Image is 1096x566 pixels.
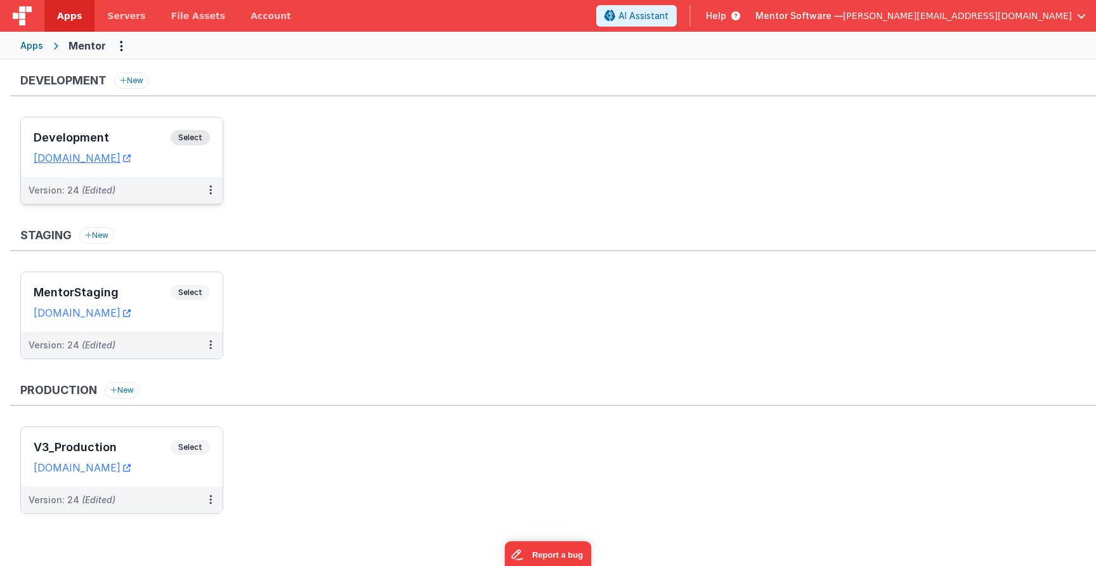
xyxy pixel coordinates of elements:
h3: Staging [20,229,72,242]
span: AI Assistant [618,10,669,22]
h3: Development [20,74,107,87]
span: (Edited) [82,494,115,505]
span: Select [171,130,210,145]
button: New [79,227,114,244]
span: Help [706,10,726,22]
button: Options [111,36,131,56]
span: File Assets [171,10,226,22]
span: (Edited) [82,339,115,350]
button: New [114,72,149,89]
button: New [105,382,140,398]
span: (Edited) [82,185,115,195]
div: Mentor [68,38,106,53]
span: Select [171,285,210,300]
h3: V3_Production [34,441,171,454]
div: Version: 24 [29,494,115,506]
a: [DOMAIN_NAME] [34,306,131,319]
button: AI Assistant [596,5,677,27]
span: Mentor Software — [755,10,843,22]
a: [DOMAIN_NAME] [34,152,131,164]
h3: MentorStaging [34,286,171,299]
a: [DOMAIN_NAME] [34,461,131,474]
span: Select [171,440,210,455]
div: Version: 24 [29,339,115,352]
button: Mentor Software — [PERSON_NAME][EMAIL_ADDRESS][DOMAIN_NAME] [755,10,1086,22]
span: Apps [57,10,82,22]
h3: Development [34,131,171,144]
div: Version: 24 [29,184,115,197]
span: Servers [107,10,145,22]
h3: Production [20,384,97,397]
span: [PERSON_NAME][EMAIL_ADDRESS][DOMAIN_NAME] [843,10,1072,22]
div: Apps [20,39,43,52]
